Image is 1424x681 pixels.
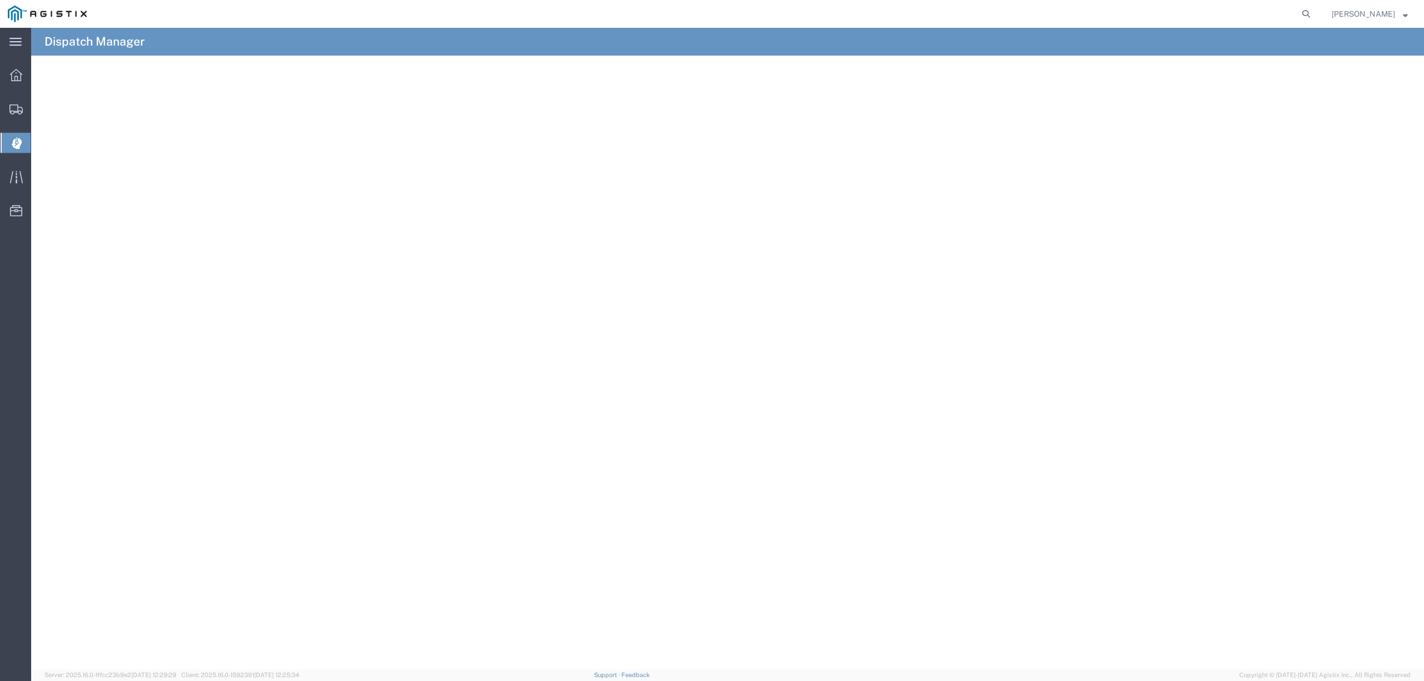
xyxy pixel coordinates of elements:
span: Server: 2025.16.0-1ffcc23b9e2 [44,672,176,678]
span: Lorretta Ayala [1332,8,1395,20]
a: Feedback [621,672,650,678]
span: Copyright © [DATE]-[DATE] Agistix Inc., All Rights Reserved [1239,670,1411,680]
a: Support [594,672,622,678]
span: Client: 2025.16.0-1592391 [181,672,299,678]
h4: Dispatch Manager [44,28,145,56]
img: logo [8,6,87,22]
span: [DATE] 12:25:34 [254,672,299,678]
button: [PERSON_NAME] [1331,7,1408,21]
span: [DATE] 12:29:29 [131,672,176,678]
